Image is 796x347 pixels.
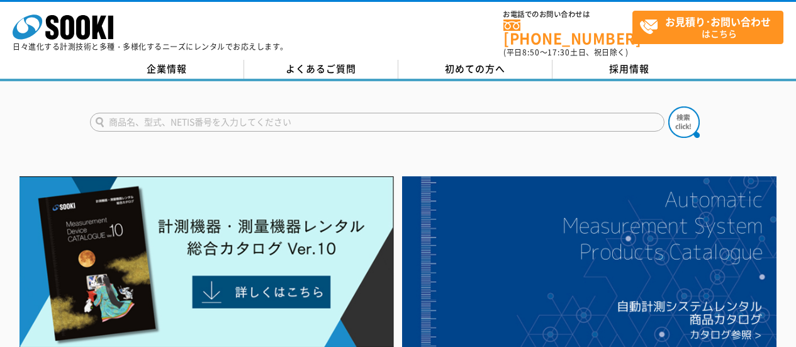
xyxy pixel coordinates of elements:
[503,20,632,45] a: [PHONE_NUMBER]
[90,60,244,79] a: 企業情報
[665,14,771,29] strong: お見積り･お問い合わせ
[552,60,707,79] a: 採用情報
[547,47,570,58] span: 17:30
[522,47,540,58] span: 8:50
[503,47,628,58] span: (平日 ～ 土日、祝日除く)
[398,60,552,79] a: 初めての方へ
[90,113,664,132] input: 商品名、型式、NETIS番号を入力してください
[668,106,700,138] img: btn_search.png
[244,60,398,79] a: よくあるご質問
[13,43,288,50] p: 日々進化する計測技術と多種・多様化するニーズにレンタルでお応えします。
[639,11,783,43] span: はこちら
[503,11,632,18] span: お電話でのお問い合わせは
[632,11,783,44] a: お見積り･お問い合わせはこちら
[445,62,505,76] span: 初めての方へ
